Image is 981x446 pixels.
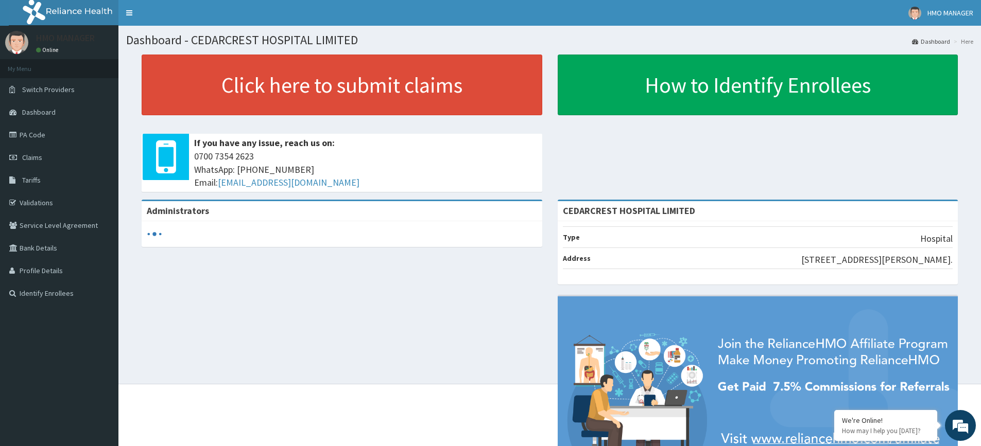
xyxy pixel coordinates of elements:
[801,253,953,266] p: [STREET_ADDRESS][PERSON_NAME].
[194,137,335,149] b: If you have any issue, reach us on:
[142,55,542,115] a: Click here to submit claims
[908,7,921,20] img: User Image
[22,175,41,185] span: Tariffs
[22,85,75,94] span: Switch Providers
[927,8,973,17] span: HMO MANAGER
[126,33,973,47] h1: Dashboard - CEDARCREST HOSPITAL LIMITED
[920,232,953,245] p: Hospital
[563,205,695,217] strong: CEDARCREST HOSPITAL LIMITED
[194,150,537,189] span: 0700 7354 2623 WhatsApp: [PHONE_NUMBER] Email:
[558,55,958,115] a: How to Identify Enrollees
[218,176,359,188] a: [EMAIL_ADDRESS][DOMAIN_NAME]
[5,31,28,54] img: User Image
[842,426,930,435] p: How may I help you today?
[912,37,950,46] a: Dashboard
[563,254,591,263] b: Address
[951,37,973,46] li: Here
[563,233,580,242] b: Type
[36,33,95,43] p: HMO MANAGER
[147,226,162,242] svg: audio-loading
[147,205,209,217] b: Administrators
[842,416,930,425] div: We're Online!
[22,153,42,162] span: Claims
[36,46,61,53] a: Online
[22,108,56,117] span: Dashboard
